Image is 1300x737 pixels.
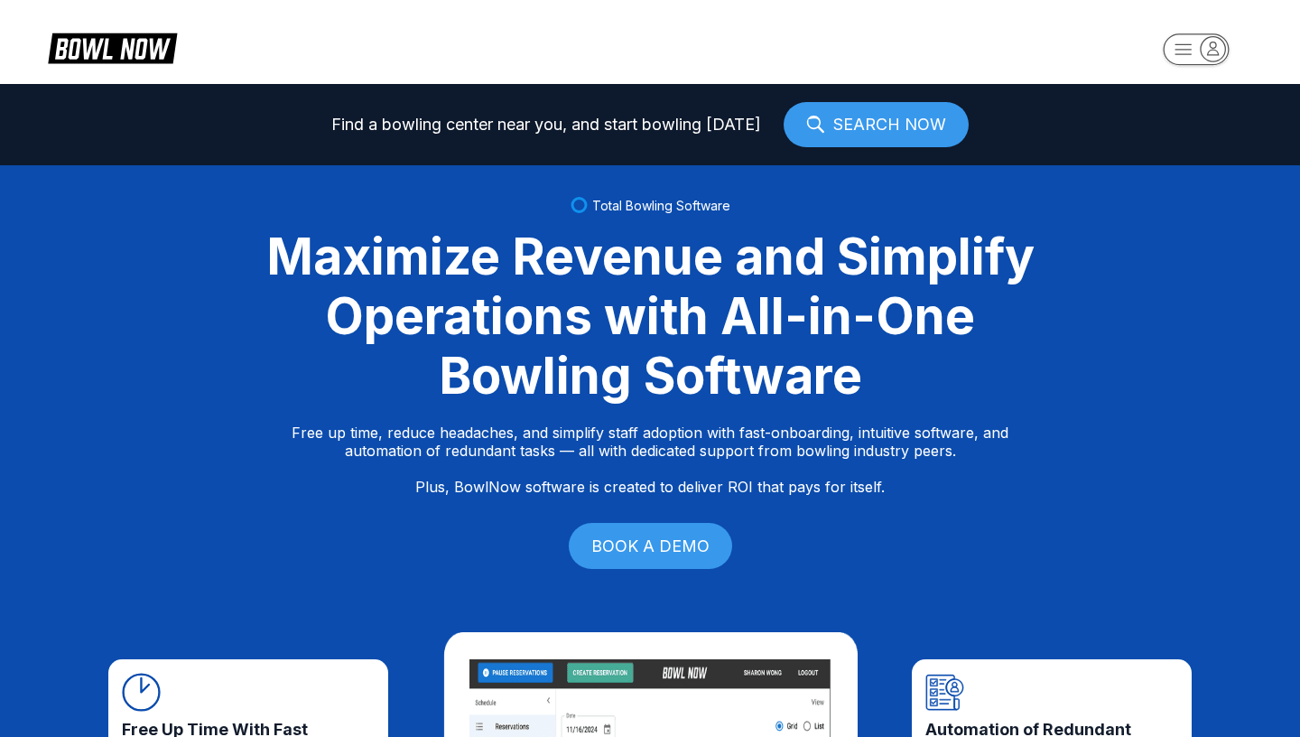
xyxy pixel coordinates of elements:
a: BOOK A DEMO [569,523,732,569]
span: Total Bowling Software [592,198,730,213]
p: Free up time, reduce headaches, and simplify staff adoption with fast-onboarding, intuitive softw... [292,424,1008,496]
a: SEARCH NOW [784,102,969,147]
span: Find a bowling center near you, and start bowling [DATE] [331,116,761,134]
div: Maximize Revenue and Simplify Operations with All-in-One Bowling Software [244,227,1056,406]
